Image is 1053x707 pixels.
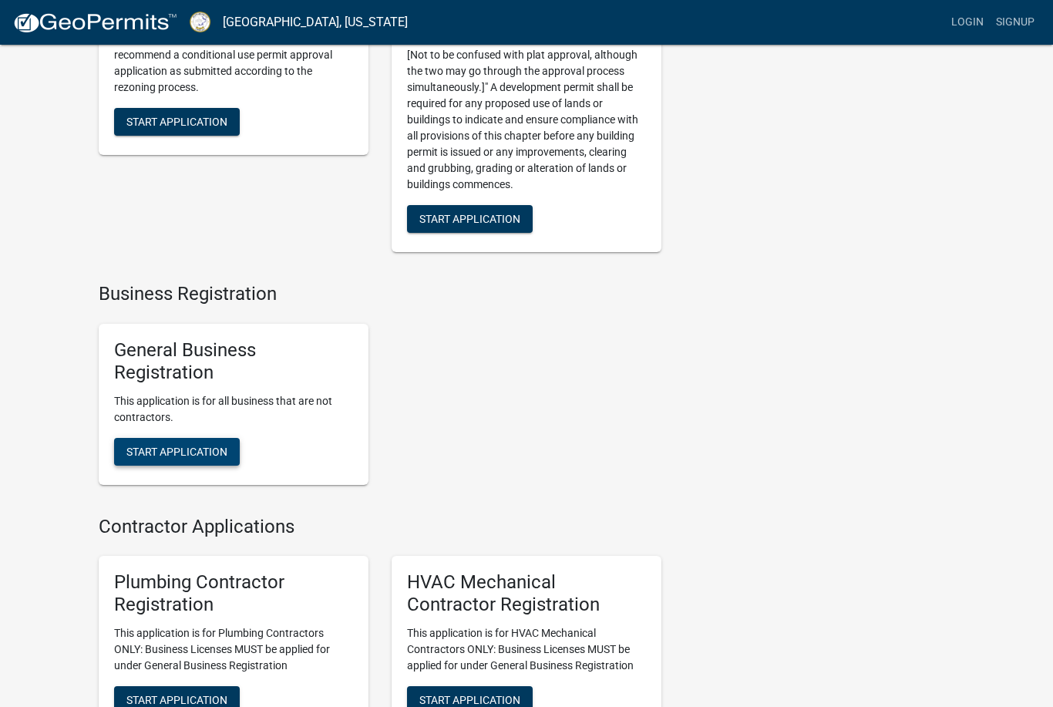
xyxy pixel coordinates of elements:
[419,693,520,705] span: Start Application
[945,8,990,37] a: Login
[407,625,646,674] p: This application is for HVAC Mechanical Contractors ONLY: Business Licenses MUST be applied for u...
[126,693,227,705] span: Start Application
[990,8,1041,37] a: Signup
[114,15,353,96] p: If a use is not permitted in any zoning district, the planning and zoning commission may hear and...
[114,339,353,384] h5: General Business Registration
[223,9,408,35] a: [GEOGRAPHIC_DATA], [US_STATE]
[407,571,646,616] h5: HVAC Mechanical Contractor Registration
[126,445,227,457] span: Start Application
[99,516,661,538] h4: Contractor Applications
[114,393,353,426] p: This application is for all business that are not contractors.
[190,12,210,32] img: Putnam County, Georgia
[126,116,227,128] span: Start Application
[114,438,240,466] button: Start Application
[407,205,533,233] button: Start Application
[419,213,520,225] span: Start Application
[114,571,353,616] h5: Plumbing Contractor Registration
[407,15,646,193] p: "Development/subdivision permit (this applies to subdivisions with 5 or more parcels of property....
[114,108,240,136] button: Start Application
[114,625,353,674] p: This application is for Plumbing Contractors ONLY: Business Licenses MUST be applied for under Ge...
[99,283,661,305] h4: Business Registration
